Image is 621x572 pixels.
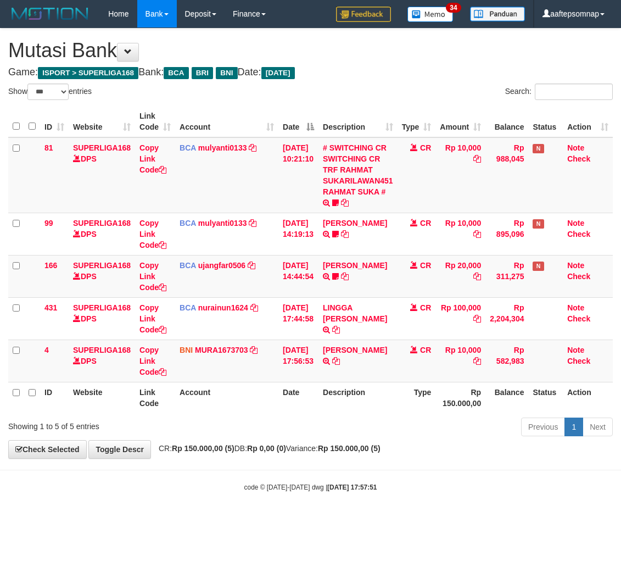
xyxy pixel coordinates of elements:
th: ID [40,382,69,413]
a: Copy Link Code [139,143,166,174]
span: BNI [216,67,237,79]
a: SUPERLIGA168 [73,261,131,270]
h4: Game: Bank: Date: [8,67,613,78]
td: Rp 10,000 [435,340,485,382]
th: Link Code [135,382,175,413]
span: BCA [180,219,196,227]
a: Check Selected [8,440,87,459]
a: Copy Rp 20,000 to clipboard [473,272,481,281]
td: Rp 20,000 [435,255,485,297]
a: Note [567,219,584,227]
a: Check [567,272,590,281]
a: SUPERLIGA168 [73,346,131,354]
a: Copy mulyanti0133 to clipboard [249,219,256,227]
td: Rp 311,275 [485,255,528,297]
a: Copy Link Code [139,219,166,249]
h1: Mutasi Bank [8,40,613,62]
th: Date: activate to sort column descending [278,106,318,137]
td: [DATE] 14:44:54 [278,255,318,297]
small: code © [DATE]-[DATE] dwg | [244,484,377,491]
img: panduan.png [470,7,525,21]
td: Rp 582,983 [485,340,528,382]
a: Previous [521,418,565,436]
a: Note [567,143,584,152]
a: Copy # SWITCHING CR SWITCHING CR TRF RAHMAT SUKARILAWAN451 RAHMAT SUKA # to clipboard [341,198,349,207]
a: Copy MUHAMMAD REZA to clipboard [341,230,349,238]
span: [DATE] [261,67,295,79]
td: DPS [69,297,135,340]
strong: [DATE] 17:57:51 [327,484,377,491]
span: BCA [164,67,188,79]
th: Link Code: activate to sort column ascending [135,106,175,137]
td: Rp 100,000 [435,297,485,340]
span: 34 [446,3,461,13]
a: Copy MURA1673703 to clipboard [250,346,258,354]
td: Rp 2,204,304 [485,297,528,340]
a: Copy nurainun1624 to clipboard [250,303,258,312]
img: Feedback.jpg [336,7,391,22]
label: Search: [505,84,613,100]
a: Copy Rp 100,000 to clipboard [473,314,481,323]
img: MOTION_logo.png [8,5,92,22]
td: [DATE] 14:19:13 [278,213,318,255]
span: CR [420,346,431,354]
span: CR [420,143,431,152]
span: BCA [180,303,196,312]
a: Copy ujangfar0506 to clipboard [248,261,255,270]
td: [DATE] 17:44:58 [278,297,318,340]
th: Action [563,382,613,413]
span: 166 [44,261,57,270]
a: [PERSON_NAME] [323,346,387,354]
th: Account: activate to sort column ascending [175,106,278,137]
a: MURA1673703 [195,346,248,354]
span: ISPORT > SUPERLIGA168 [38,67,138,79]
a: SUPERLIGA168 [73,143,131,152]
td: DPS [69,137,135,213]
a: [PERSON_NAME] [323,261,387,270]
td: Rp 10,000 [435,213,485,255]
th: Description [318,382,398,413]
a: Copy Link Code [139,303,166,334]
span: CR: DB: Variance: [153,444,381,453]
a: Copy ALIF RACHMAN NUR ICHSAN to clipboard [332,357,340,365]
td: Rp 988,045 [485,137,528,213]
a: SUPERLIGA168 [73,219,131,227]
th: Website [69,382,135,413]
th: Balance [485,106,528,137]
td: DPS [69,255,135,297]
td: [DATE] 17:56:53 [278,340,318,382]
a: [PERSON_NAME] [323,219,387,227]
label: Show entries [8,84,92,100]
select: Showentries [27,84,69,100]
td: Rp 10,000 [435,137,485,213]
a: Copy Link Code [139,261,166,292]
a: SUPERLIGA168 [73,303,131,312]
a: Copy LINGGA ADITYA PRAT to clipboard [332,325,340,334]
th: Date [278,382,318,413]
div: Showing 1 to 5 of 5 entries [8,416,250,432]
a: # SWITCHING CR SWITCHING CR TRF RAHMAT SUKARILAWAN451 RAHMAT SUKA # [323,143,393,196]
span: BCA [180,261,196,270]
span: Has Note [533,262,544,271]
th: Action: activate to sort column ascending [563,106,613,137]
span: 81 [44,143,53,152]
th: ID: activate to sort column ascending [40,106,69,137]
a: Toggle Descr [88,440,151,459]
a: 1 [564,418,583,436]
a: Check [567,314,590,323]
a: Next [583,418,613,436]
span: BCA [180,143,196,152]
td: DPS [69,340,135,382]
a: Copy mulyanti0133 to clipboard [249,143,256,152]
span: 431 [44,303,57,312]
strong: Rp 0,00 (0) [247,444,286,453]
span: CR [420,219,431,227]
span: CR [420,261,431,270]
th: Type [398,382,436,413]
span: BRI [192,67,213,79]
a: ujangfar0506 [198,261,245,270]
a: nurainun1624 [198,303,248,312]
strong: Rp 150.000,00 (5) [172,444,234,453]
a: Copy Rp 10,000 to clipboard [473,230,481,238]
span: 4 [44,346,49,354]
